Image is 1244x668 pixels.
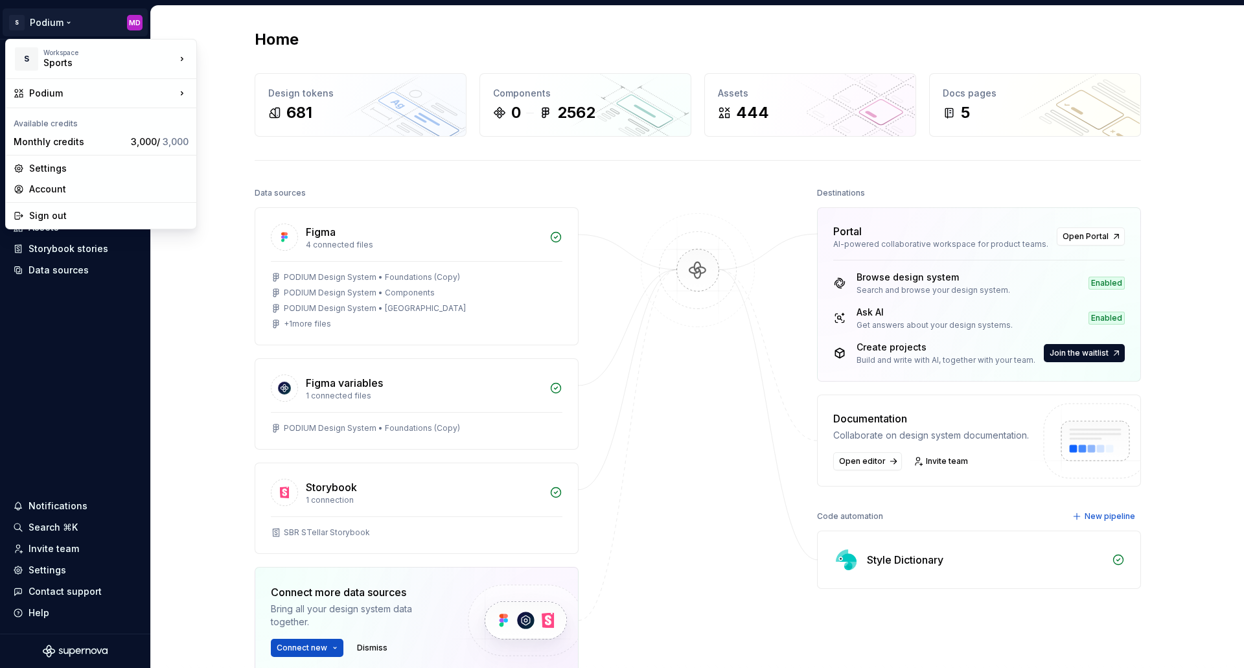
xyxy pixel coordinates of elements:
[131,136,189,147] span: 3,000 /
[43,49,176,56] div: Workspace
[15,47,38,71] div: S
[163,136,189,147] span: 3,000
[8,111,194,132] div: Available credits
[29,209,189,222] div: Sign out
[29,183,189,196] div: Account
[14,135,126,148] div: Monthly credits
[29,87,176,100] div: Podium
[29,162,189,175] div: Settings
[43,56,154,69] div: Sports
